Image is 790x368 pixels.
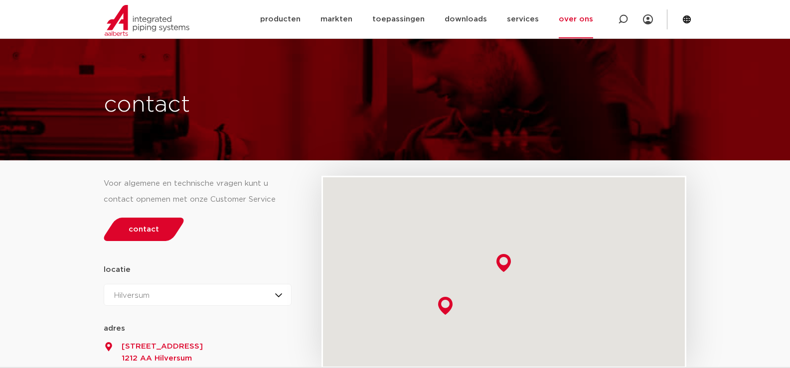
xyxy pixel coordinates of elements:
[104,89,432,121] h1: contact
[101,218,186,241] a: contact
[114,292,150,299] span: Hilversum
[104,266,131,273] strong: locatie
[104,176,292,208] div: Voor algemene en technische vragen kunt u contact opnemen met onze Customer Service
[129,226,159,233] span: contact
